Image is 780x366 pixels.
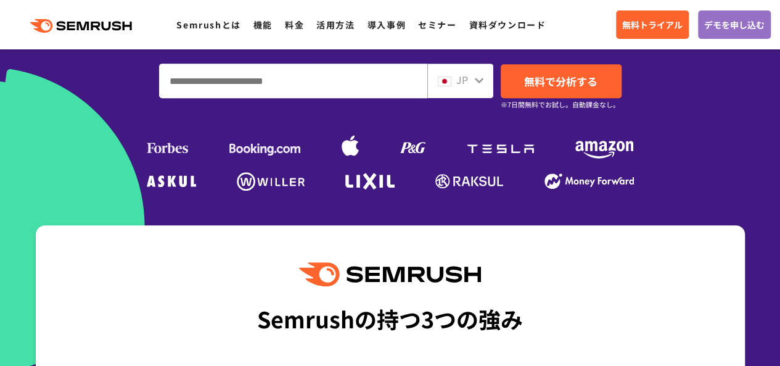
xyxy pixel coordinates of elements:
[160,64,427,98] input: ドメイン、キーワードまたはURLを入力してください
[299,262,480,286] img: Semrush
[698,10,771,39] a: デモを申し込む
[622,18,683,31] span: 無料トライアル
[616,10,689,39] a: 無料トライアル
[469,19,546,31] a: 資料ダウンロード
[704,18,765,31] span: デモを申し込む
[524,73,597,89] span: 無料で分析する
[316,19,355,31] a: 活用方法
[501,99,620,110] small: ※7日間無料でお試し。自動課金なし。
[285,19,304,31] a: 料金
[501,64,622,98] a: 無料で分析する
[257,296,523,341] div: Semrushの持つ3つの強み
[367,19,406,31] a: 導入事例
[418,19,456,31] a: セミナー
[176,19,240,31] a: Semrushとは
[456,72,468,87] span: JP
[253,19,273,31] a: 機能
